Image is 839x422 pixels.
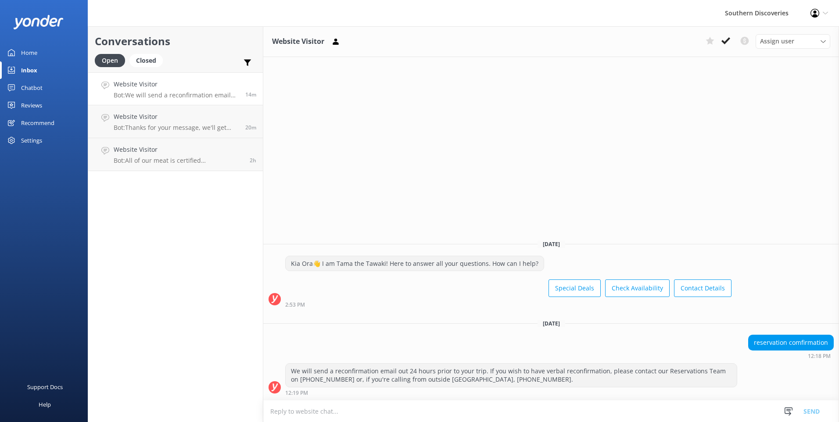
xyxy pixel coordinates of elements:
div: Support Docs [27,378,63,396]
h4: Website Visitor [114,145,243,154]
div: Recommend [21,114,54,132]
div: Kia Ora👋 I am Tama the Tawaki! Here to answer all your questions. How can I help? [286,256,544,271]
strong: 12:19 PM [285,390,308,396]
h4: Website Visitor [114,79,239,89]
span: [DATE] [538,240,565,248]
div: Assign User [756,34,830,48]
div: We will send a reconfirmation email out 24 hours prior to your trip. If you wish to have verbal r... [286,364,737,387]
h3: Website Visitor [272,36,324,47]
p: Bot: All of our meat is certified [DEMOGRAPHIC_DATA], but for specific dietary requirements like ... [114,157,243,165]
a: Website VisitorBot:We will send a reconfirmation email out 24 hours prior to your trip. If you wi... [88,72,263,105]
a: Open [95,55,129,65]
button: Check Availability [605,279,670,297]
div: Chatbot [21,79,43,97]
div: Settings [21,132,42,149]
strong: 12:18 PM [808,354,831,359]
p: Bot: Thanks for your message, we'll get back to you as soon as we can. You're also welcome to kee... [114,124,239,132]
button: Contact Details [674,279,731,297]
div: Open [95,54,125,67]
a: Website VisitorBot:All of our meat is certified [DEMOGRAPHIC_DATA], but for specific dietary requ... [88,138,263,171]
h2: Conversations [95,33,256,50]
div: Reviews [21,97,42,114]
div: Inbox [21,61,37,79]
img: yonder-white-logo.png [13,15,64,29]
span: Oct 16 2025 10:11am (UTC +13:00) Pacific/Auckland [250,157,256,164]
span: Assign user [760,36,794,46]
span: Oct 16 2025 12:18pm (UTC +13:00) Pacific/Auckland [245,91,256,98]
div: Sep 29 2025 02:53pm (UTC +13:00) Pacific/Auckland [285,301,731,308]
span: [DATE] [538,320,565,327]
h4: Website Visitor [114,112,239,122]
div: Oct 16 2025 12:19pm (UTC +13:00) Pacific/Auckland [285,390,737,396]
a: Website VisitorBot:Thanks for your message, we'll get back to you as soon as we can. You're also ... [88,105,263,138]
p: Bot: We will send a reconfirmation email out 24 hours prior to your trip. If you wish to have ver... [114,91,239,99]
strong: 2:53 PM [285,302,305,308]
a: Closed [129,55,167,65]
button: Special Deals [549,279,601,297]
div: Help [39,396,51,413]
div: Home [21,44,37,61]
div: Oct 16 2025 12:18pm (UTC +13:00) Pacific/Auckland [748,353,834,359]
div: Closed [129,54,163,67]
div: reservation comfirmation [749,335,833,350]
span: Oct 16 2025 12:12pm (UTC +13:00) Pacific/Auckland [245,124,256,131]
